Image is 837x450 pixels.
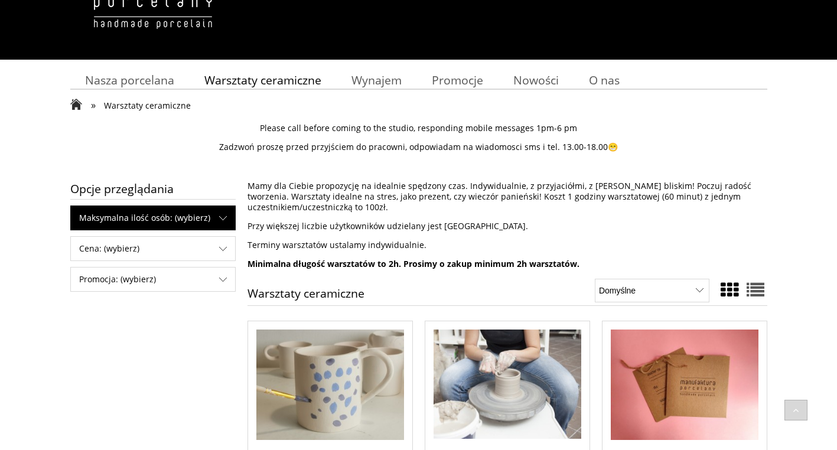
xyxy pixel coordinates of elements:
p: Przy większej liczbie użytkowników udzielany jest [GEOGRAPHIC_DATA]. [247,221,767,231]
h1: Warsztaty ceramiczne [247,288,364,305]
span: Warsztaty ceramiczne [204,72,321,88]
a: Widok pełny [747,278,764,302]
div: Filtruj [70,267,236,292]
div: Filtruj [70,236,236,261]
a: Widok ze zdjęciem [721,278,738,302]
p: Please call before coming to the studio, responding mobile messages 1pm-6 pm [70,123,767,133]
img: Voucher prezentowy - warsztaty (3h) [611,330,758,441]
a: Wynajem [336,69,416,92]
span: Maksymalna ilość osób: (wybierz) [71,206,235,230]
p: Mamy dla Ciebie propozycję na idealnie spędzony czas. Indywidualnie, z przyjaciółmi, z [PERSON_NA... [247,181,767,213]
div: Filtruj [70,206,236,230]
span: Promocja: (wybierz) [71,268,235,291]
strong: Minimalna długość warsztatów to 2h. Prosimy o zakup minimum 2h warsztatów. [247,258,579,269]
span: Opcje przeglądania [70,178,236,199]
a: Nasza porcelana [70,69,190,92]
span: Nowości [513,72,559,88]
p: Terminy warsztatów ustalamy indywidualnie. [247,240,767,250]
span: Nasza porcelana [85,72,174,88]
span: » [91,98,96,112]
img: Warsztaty na kole garncarskim (3h) [434,330,581,439]
a: Warsztaty ceramiczne [189,69,336,92]
span: Promocje [432,72,483,88]
span: Warsztaty ceramiczne [104,100,191,111]
span: O nas [589,72,620,88]
a: Nowości [498,69,574,92]
a: Promocje [416,69,498,92]
span: Cena: (wybierz) [71,237,235,260]
p: Zadzwoń proszę przed przyjściem do pracowni, odpowiadam na wiadomosci sms i tel. 13.00-18.00😁 [70,142,767,152]
span: Wynajem [351,72,402,88]
select: Sortuj wg [595,279,709,302]
img: Malowanie kubków / Pottery painting [256,330,404,441]
a: O nas [574,69,634,92]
